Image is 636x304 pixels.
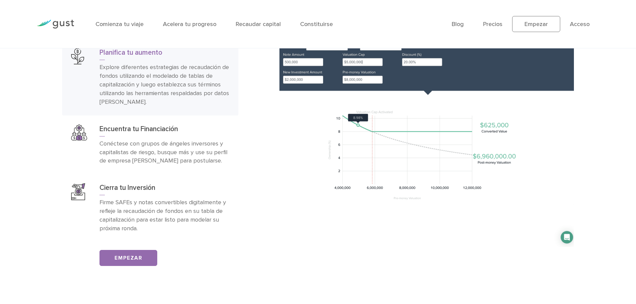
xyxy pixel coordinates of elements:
a: Empezar [99,250,157,266]
a: Comienza tu viaje [95,21,144,28]
font: Empezar [115,255,142,261]
img: Logotipo de Gust [37,20,74,29]
font: Planifica tu aumento [99,48,162,57]
a: Acceso [570,21,590,28]
img: Planifique su aumento [279,21,574,247]
font: Cierra tu Inversión [99,184,155,192]
img: Cierre su inversión [71,183,85,200]
img: Encuentra tu financiación [71,124,87,140]
img: Planifique su aumento [71,48,84,64]
font: Conéctese con grupos de ángeles inversores y capitalistas de riesgo, busque más y use su perfil d... [99,140,227,165]
a: Recaudar capital [236,21,281,28]
font: Encuentra tu Financiación [99,125,178,133]
font: Firme SAFEs y notas convertibles digitalmente y refleje la recaudación de fondos en su tabla de c... [99,199,226,232]
a: Planifique su aumentoPlanifica tu aumentoExplore diferentes estrategias de recaudación de fondos ... [62,39,238,115]
a: Acelera tu progreso [163,21,216,28]
a: Encuentra tu financiaciónEncuentra tu FinanciaciónConéctese con grupos de ángeles inversores y ca... [62,115,238,175]
font: Empezar [524,21,548,28]
font: Explore diferentes estrategias de recaudación de fondos utilizando el modelado de tablas de capit... [99,64,229,105]
a: Blog [452,21,464,28]
a: Precios [483,21,502,28]
a: Empezar [512,16,560,32]
a: Cierre su inversiónCierra tu InversiónFirme SAFEs y notas convertibles digitalmente y refleje la ... [62,174,238,242]
a: Constituirse [300,21,333,28]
